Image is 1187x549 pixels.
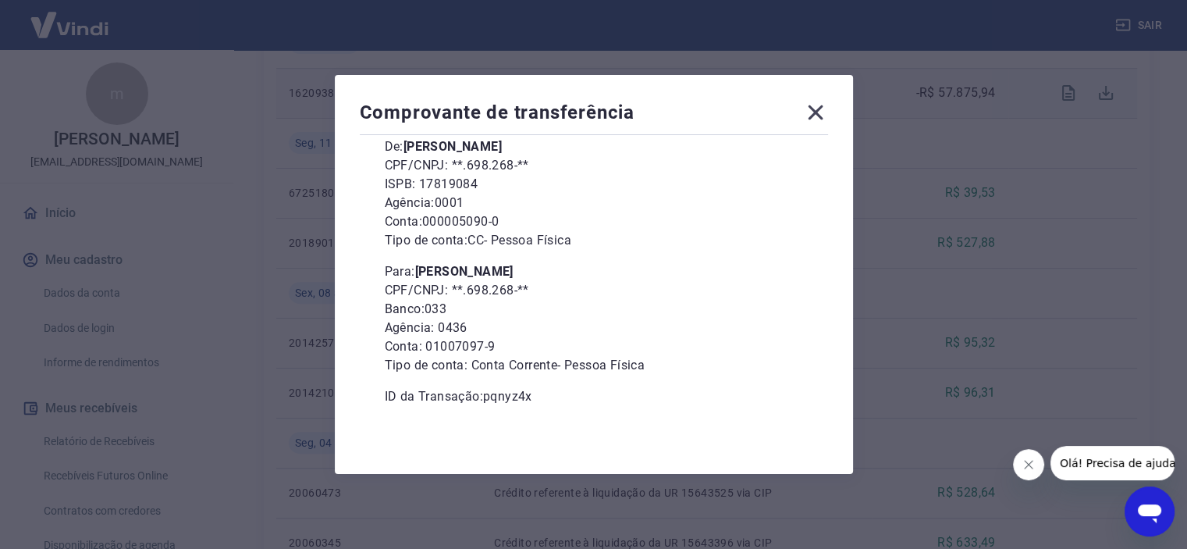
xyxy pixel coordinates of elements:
p: De: [385,137,803,156]
p: Agência: 0436 [385,319,803,337]
b: [PERSON_NAME] [403,139,502,154]
span: Olá! Precisa de ajuda? [9,11,131,23]
p: Para: [385,262,803,281]
iframe: Botão para abrir a janela de mensagens [1125,487,1175,537]
iframe: Mensagem da empresa [1050,446,1175,480]
p: Banco: 033 [385,300,803,319]
p: Agência: 0001 [385,194,803,212]
p: Tipo de conta: Conta Corrente - Pessoa Física [385,356,803,375]
b: [PERSON_NAME] [415,264,514,279]
p: ID da Transação: pqnyz4x [385,387,803,406]
p: ISPB: 17819084 [385,175,803,194]
p: Conta: 000005090-0 [385,212,803,231]
iframe: Fechar mensagem [1013,449,1044,480]
p: Tipo de conta: CC - Pessoa Física [385,231,803,250]
p: CPF/CNPJ: **.698.268-** [385,156,803,175]
p: CPF/CNPJ: **.698.268-** [385,281,803,300]
p: Conta: 01007097-9 [385,337,803,356]
div: Comprovante de transferência [360,100,828,131]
